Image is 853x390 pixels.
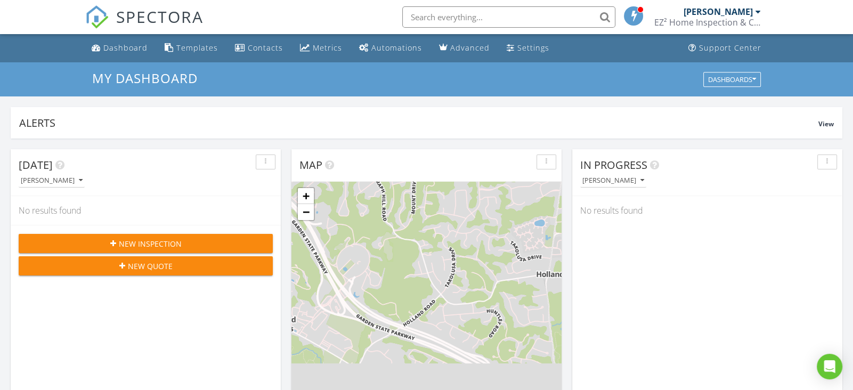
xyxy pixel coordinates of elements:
[703,72,761,87] button: Dashboards
[128,261,173,272] span: New Quote
[19,234,273,253] button: New Inspection
[450,43,490,53] div: Advanced
[103,43,148,53] div: Dashboard
[502,38,554,58] a: Settings
[572,196,842,225] div: No results found
[298,188,314,204] a: Zoom in
[582,177,644,184] div: [PERSON_NAME]
[818,119,834,128] span: View
[19,174,85,188] button: [PERSON_NAME]
[654,17,761,28] div: EZ² Home Inspection & Consultations
[708,76,756,83] div: Dashboards
[517,43,549,53] div: Settings
[298,204,314,220] a: Zoom out
[684,6,753,17] div: [PERSON_NAME]
[313,43,342,53] div: Metrics
[21,177,83,184] div: [PERSON_NAME]
[87,38,152,58] a: Dashboard
[92,69,198,87] span: My Dashboard
[19,158,53,172] span: [DATE]
[817,354,842,379] div: Open Intercom Messenger
[231,38,287,58] a: Contacts
[19,116,818,130] div: Alerts
[296,38,346,58] a: Metrics
[435,38,494,58] a: Advanced
[85,14,204,37] a: SPECTORA
[580,158,647,172] span: In Progress
[580,174,646,188] button: [PERSON_NAME]
[19,256,273,275] button: New Quote
[402,6,615,28] input: Search everything...
[299,158,322,172] span: Map
[160,38,222,58] a: Templates
[371,43,422,53] div: Automations
[11,196,281,225] div: No results found
[699,43,761,53] div: Support Center
[176,43,218,53] div: Templates
[355,38,426,58] a: Automations (Basic)
[248,43,283,53] div: Contacts
[684,38,766,58] a: Support Center
[85,5,109,29] img: The Best Home Inspection Software - Spectora
[119,238,182,249] span: New Inspection
[116,5,204,28] span: SPECTORA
